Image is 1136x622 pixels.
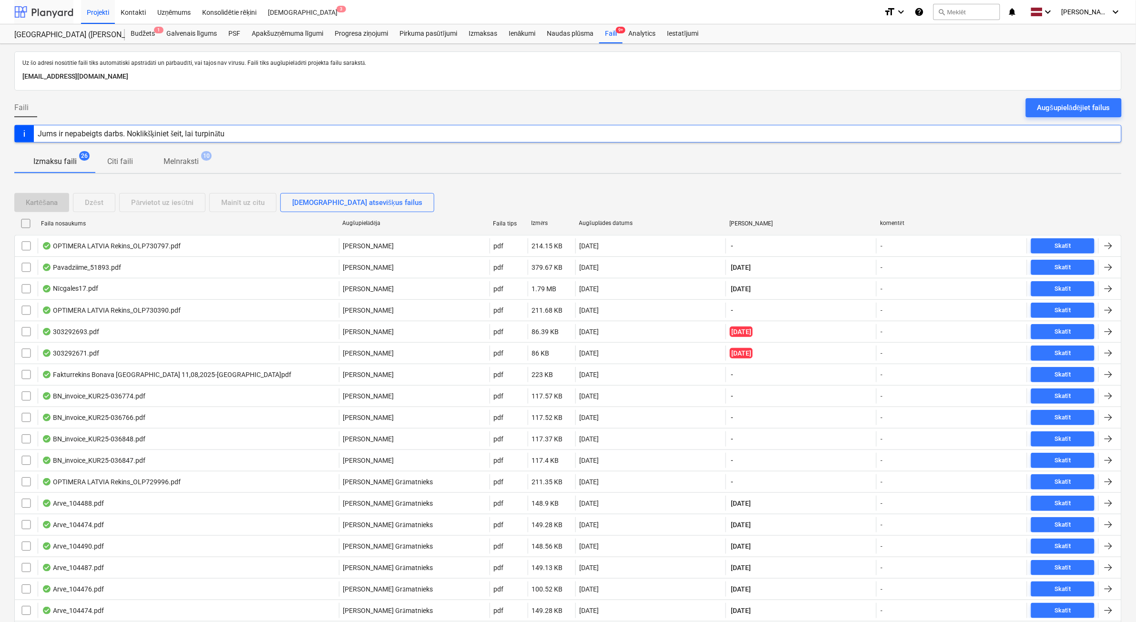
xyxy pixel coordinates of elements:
i: keyboard_arrow_down [1110,6,1122,18]
span: [DATE] [730,499,752,508]
div: komentēt [880,220,1023,227]
iframe: Chat Widget [1088,576,1136,622]
button: [DEMOGRAPHIC_DATA] atsevišķus failus [280,193,434,212]
div: Skatīt [1055,348,1071,359]
div: 149.13 KB [532,564,563,571]
span: 26 [79,151,90,161]
div: pdf [494,371,504,378]
div: 211.68 KB [532,306,563,314]
div: [DATE] [580,414,599,421]
div: pdf [494,521,504,529]
div: Arve_104474.pdf [42,521,104,529]
span: 3 [337,6,346,12]
div: BN_invoice_KUR25-036848.pdf [42,435,145,443]
div: Progresa ziņojumi [329,24,394,43]
p: Melnraksti [164,156,199,167]
div: OCR pabeigts [42,328,51,336]
button: Skatīt [1031,496,1095,511]
div: 303292671.pdf [42,349,99,357]
div: 117.52 KB [532,414,563,421]
span: - [730,241,734,251]
div: Skatīt [1055,241,1071,252]
div: - [880,564,882,571]
div: 86 KB [532,349,550,357]
div: OCR pabeigts [42,371,51,378]
div: pdf [494,585,504,593]
div: Skatīt [1055,326,1071,337]
div: OPTIMERA LATVIA Rekins_OLP730390.pdf [42,306,181,314]
button: Augšupielādējiet failus [1026,98,1122,117]
button: Skatīt [1031,581,1095,597]
div: Izmērs [532,220,572,227]
div: OCR pabeigts [42,457,51,464]
span: - [730,306,734,315]
div: OPTIMERA LATVIA Rekins_OLP730797.pdf [42,242,181,250]
p: [PERSON_NAME] Grāmatnieks [343,520,433,530]
span: [DATE] [730,563,752,572]
a: Naudas plūsma [542,24,600,43]
div: OCR pabeigts [42,242,51,250]
p: Uz šo adresi nosūtītie faili tiks automātiski apstrādāti un pārbaudīti, vai tajos nav vīrusu. Fai... [22,60,1114,67]
div: - [880,414,882,421]
div: [DATE] [580,542,599,550]
div: OCR pabeigts [42,349,51,357]
p: [PERSON_NAME] Grāmatnieks [343,584,433,594]
p: [PERSON_NAME] Grāmatnieks [343,541,433,551]
i: format_size [884,6,895,18]
p: [PERSON_NAME] [343,306,394,315]
div: [DATE] [580,435,599,443]
div: [DATE] [580,521,599,529]
div: 117.4 KB [532,457,559,464]
button: Skatīt [1031,260,1095,275]
p: [PERSON_NAME] Grāmatnieks [343,477,433,487]
span: 10 [201,151,212,161]
div: Augšupielādēja [342,220,485,227]
div: pdf [494,264,504,271]
span: [DATE] [730,541,752,551]
button: Skatīt [1031,303,1095,318]
button: Skatīt [1031,431,1095,447]
div: Skatīt [1055,498,1071,509]
div: 117.37 KB [532,435,563,443]
div: [DATE] [580,500,599,507]
span: - [730,391,734,401]
a: Apakšuzņēmuma līgumi [246,24,329,43]
button: Skatīt [1031,474,1095,489]
div: OCR pabeigts [42,585,51,593]
p: [PERSON_NAME] [343,241,394,251]
div: Skatīt [1055,391,1071,402]
p: [PERSON_NAME] [343,348,394,358]
div: 148.56 KB [532,542,563,550]
span: [DATE] [730,584,752,594]
div: 117.57 KB [532,392,563,400]
div: Faila tips [493,220,524,227]
div: [DATE] [580,371,599,378]
span: 9+ [616,27,625,33]
div: [DATE] [580,242,599,250]
div: 149.28 KB [532,521,563,529]
p: Izmaksu faili [33,156,77,167]
div: Augšuplādes datums [579,220,722,227]
div: - [880,264,882,271]
div: - [880,349,882,357]
div: Skatīt [1055,305,1071,316]
div: OCR pabeigts [42,478,51,486]
div: 303292693.pdf [42,328,99,336]
div: Skatīt [1055,541,1071,552]
div: pdf [494,457,504,464]
p: [PERSON_NAME] [343,434,394,444]
div: - [880,478,882,486]
div: - [880,242,882,250]
div: 211.35 KB [532,478,563,486]
span: [PERSON_NAME] [1062,8,1109,16]
div: Skatīt [1055,455,1071,466]
button: Skatīt [1031,603,1095,618]
div: OCR pabeigts [42,607,51,614]
span: - [730,477,734,487]
div: 149.28 KB [532,607,563,614]
div: OCR pabeigts [42,435,51,443]
div: Jums ir nepabeigts darbs. Noklikšķiniet šeit, lai turpinātu [38,129,225,138]
a: Budžets1 [125,24,161,43]
p: [PERSON_NAME] [343,413,394,422]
